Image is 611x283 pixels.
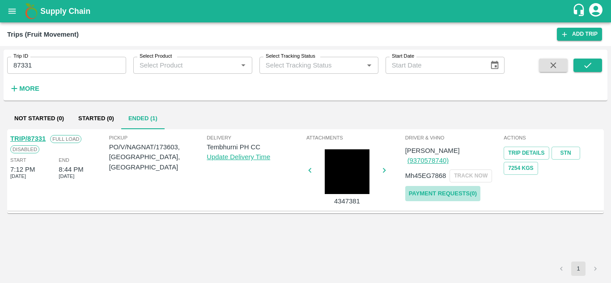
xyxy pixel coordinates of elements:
p: 4347381 [314,196,381,206]
input: Select Product [136,59,235,71]
div: customer-support [572,3,588,19]
input: Start Date [386,57,483,74]
button: Started (0) [71,108,121,129]
div: Trips (Fruit Movement) [7,29,79,40]
span: Start [10,156,26,164]
a: TRIP/87331 [10,135,46,142]
label: Trip ID [13,53,28,60]
span: End [59,156,69,164]
strong: More [19,85,39,92]
button: Not Started (0) [7,108,71,129]
input: Enter Trip ID [7,57,126,74]
span: Full Load [50,135,81,143]
a: Update Delivery Time [207,153,270,161]
button: 7254 Kgs [504,162,538,175]
b: Supply Chain [40,7,90,16]
span: [DATE] [59,172,74,180]
img: logo [22,2,40,20]
span: Driver & VHNo [405,134,502,142]
a: STN [552,147,580,160]
button: Open [238,59,249,71]
p: Mh45EG7868 [405,171,446,181]
span: Actions [504,134,601,142]
a: Payment Requests(0) [405,186,480,202]
label: Start Date [392,53,414,60]
a: (9370578740) [407,157,449,164]
div: 8:44 PM [59,165,83,174]
span: [DATE] [10,172,26,180]
p: PO/V/NAGNAT/173603, [GEOGRAPHIC_DATA], [GEOGRAPHIC_DATA] [109,142,207,172]
div: 7:12 PM [10,165,35,174]
button: Ended (1) [121,108,165,129]
button: Choose date [486,57,503,74]
div: account of current user [588,2,604,21]
button: Open [363,59,375,71]
span: Delivery [207,134,305,142]
nav: pagination navigation [553,262,604,276]
label: Select Product [140,53,172,60]
label: Select Tracking Status [266,53,315,60]
a: Add Trip [557,28,602,41]
button: open drawer [2,1,22,21]
a: Supply Chain [40,5,572,17]
span: Pickup [109,134,207,142]
p: Tembhurni PH CC [207,142,305,152]
span: Attachments [306,134,403,142]
a: Trip Details [504,147,549,160]
span: Disabled [10,145,39,153]
button: More [7,81,42,96]
span: [PERSON_NAME] [405,147,460,154]
input: Select Tracking Status [262,59,349,71]
button: page 1 [571,262,586,276]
